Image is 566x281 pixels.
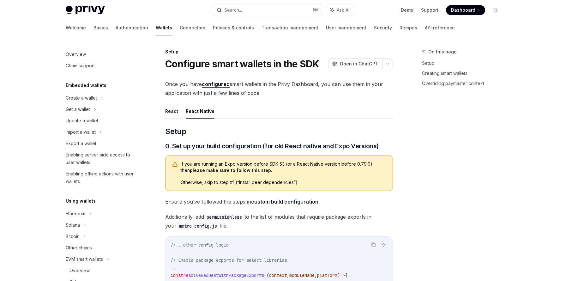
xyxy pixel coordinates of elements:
div: Solana [66,221,80,229]
div: Update a wallet [66,117,98,125]
a: Basics [93,20,108,35]
button: Toggle dark mode [490,5,500,15]
div: EVM smart wallets [66,255,103,263]
span: Open in ChatGPT [340,61,378,67]
span: Otherwise, skip to step #1 (“Install peer dependencies”). [181,179,386,186]
svg: Warning [172,162,178,168]
a: Other chains [61,242,141,254]
h5: Using wallets [66,197,96,205]
span: ⌘ K [312,8,319,13]
button: Ask AI [326,4,354,16]
a: Chain support [61,60,141,71]
div: Chain support [66,62,95,70]
a: Demo [401,7,413,13]
a: Enabling offline actions with user wallets [61,168,141,187]
span: Setup [165,126,186,137]
div: Get a wallet [66,106,90,113]
a: configured [202,81,230,88]
span: 0. Set up your build configuration (for old React native and Expo Versions) [165,142,379,150]
a: Creating smart wallets [422,68,505,78]
a: Update a wallet [61,115,141,126]
span: // Enable package exports for select libraries [171,257,287,263]
button: Ask AI [379,241,388,249]
h1: Configure smart wallets in the SDK [165,58,319,70]
div: Enabling offline actions with user wallets [66,170,138,185]
span: platform [317,272,337,278]
a: User management [326,20,366,35]
span: On this page [428,48,457,56]
div: Other chains [66,244,92,252]
a: Welcome [66,20,86,35]
div: Import a wallet [66,128,96,136]
button: Search...⌘K [212,4,323,16]
span: ... [171,265,178,271]
a: Wallets [156,20,172,35]
span: ( [267,272,269,278]
div: Search... [224,6,242,14]
a: Dashboard [446,5,485,15]
a: custom build configuration [251,199,318,205]
a: Recipes [400,20,417,35]
span: , [315,272,317,278]
span: If you are running an Expo version before SDK 53 (or a React Native version before 0.79.0) then [181,161,386,174]
div: Create a wallet [66,94,97,102]
code: permissionless [204,214,244,221]
a: Authentication [116,20,148,35]
span: Ask AI [337,7,349,13]
a: Overview [61,265,141,276]
a: Enabling server-side access to user wallets [61,149,141,168]
div: Ethereum [66,210,85,217]
a: Overview [61,49,141,60]
span: Dashboard [451,7,475,13]
span: , [287,272,289,278]
a: Export a wallet [61,138,141,149]
span: Once you have smart wallets in the Privy Dashboard, you can use them in your application with jus... [165,80,393,97]
span: resolveRequestWithPackageExports [183,272,264,278]
button: Copy the contents from the code block [369,241,377,249]
a: Policies & controls [213,20,254,35]
div: Bitcoin [66,233,80,240]
span: moduleName [289,272,315,278]
a: Setup [422,58,505,68]
button: Open in ChatGPT [328,58,382,69]
span: Ensure you’ve followed the steps in . [165,197,393,206]
div: Enabling server-side access to user wallets [66,151,138,166]
a: API reference [425,20,455,35]
span: = [264,272,267,278]
span: { [345,272,347,278]
button: React [165,104,178,119]
span: ) [337,272,340,278]
a: Transaction management [262,20,318,35]
a: Overriding paymaster context [422,78,505,89]
span: => [340,272,345,278]
img: light logo [66,6,105,15]
strong: please make sure to follow this step. [190,168,272,173]
code: metro.config.js [177,223,220,229]
span: Additionally, add to the list of modules that require package exports in your file. [165,212,393,230]
span: context [269,272,287,278]
a: Connectors [180,20,205,35]
div: Setup [165,49,393,55]
a: Security [374,20,392,35]
h5: Embedded wallets [66,82,106,89]
a: Support [421,7,438,13]
div: Overview [69,267,90,274]
div: Overview [66,51,86,58]
span: const [171,272,183,278]
button: React Native [186,104,214,119]
div: Export a wallet [66,140,96,147]
span: //...other config logic [171,242,229,248]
